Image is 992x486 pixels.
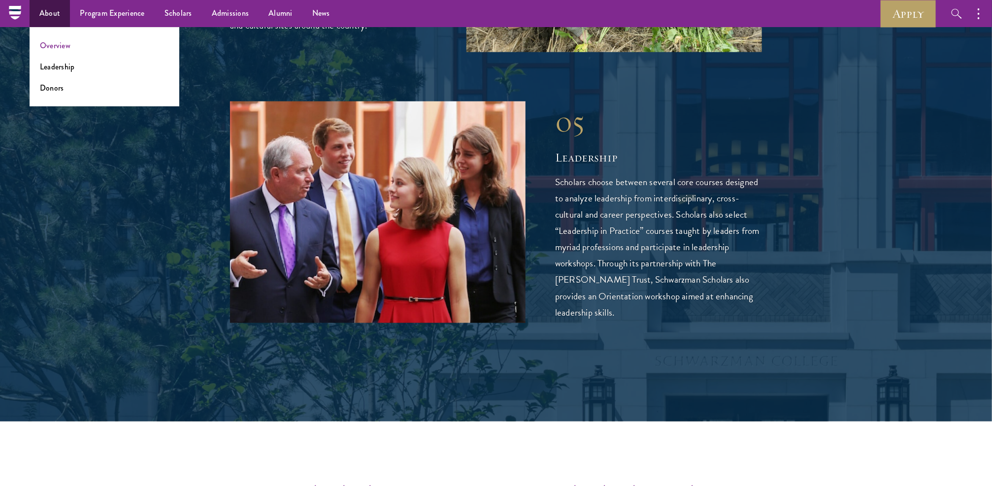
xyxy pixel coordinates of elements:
a: Overview [40,40,70,51]
p: Scholars choose between several core courses designed to analyze leadership from interdisciplinar... [555,174,762,320]
a: Leadership [40,61,75,72]
a: Donors [40,82,64,94]
h2: Leadership [555,149,762,166]
div: 05 [555,104,762,139]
